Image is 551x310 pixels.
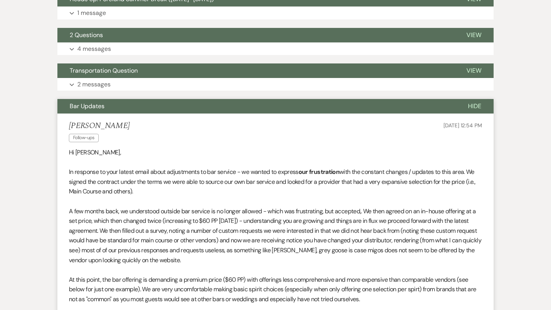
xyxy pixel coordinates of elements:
[69,134,99,142] span: Follow-ups
[70,31,103,39] span: 2 Questions
[57,6,494,19] button: 1 message
[77,80,111,89] p: 2 messages
[69,275,482,304] p: At this point, the bar offering is demanding a premium price ($60 PP) with offerings less compreh...
[69,148,482,157] p: Hi [PERSON_NAME],
[69,121,130,131] h5: [PERSON_NAME]
[298,168,339,176] strong: our frustration
[466,31,481,39] span: View
[57,78,494,91] button: 2 messages
[57,42,494,55] button: 4 messages
[70,67,138,75] span: Transportation Question
[454,28,494,42] button: View
[468,102,481,110] span: Hide
[70,102,104,110] span: Bar Updates
[69,167,482,196] p: In response to your latest email about adjustments to bar service - we wanted to express with the...
[466,67,481,75] span: View
[454,63,494,78] button: View
[69,206,482,265] p: A few months back, we understood outside bar service is no longer allowed - which was frustrating...
[57,63,454,78] button: Transportation Question
[77,44,111,54] p: 4 messages
[77,8,106,18] p: 1 message
[456,99,494,114] button: Hide
[443,122,482,129] span: [DATE] 12:54 PM
[57,28,454,42] button: 2 Questions
[57,99,456,114] button: Bar Updates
